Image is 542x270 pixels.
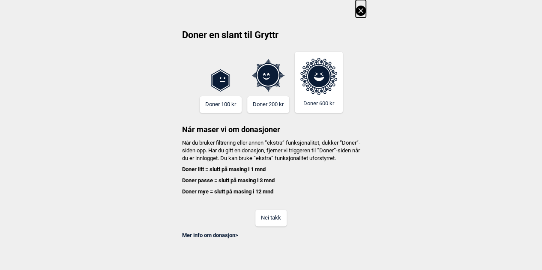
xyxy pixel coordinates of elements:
a: Mer info om donasjon> [182,232,238,238]
h3: Når maser vi om donasjoner [177,113,366,135]
button: Nei takk [255,210,287,226]
b: Doner passe = slutt på masing i 3 mnd [182,177,275,184]
button: Doner 600 kr [295,52,343,113]
h2: Doner en slant til Gryttr [177,29,366,47]
button: Doner 200 kr [247,96,289,113]
h4: Når du bruker filtrering eller annen “ekstra” funksjonalitet, dukker “Doner”-siden opp. Har du gi... [177,139,366,196]
button: Doner 100 kr [200,96,242,113]
b: Doner litt = slutt på masing i 1 mnd [182,166,266,172]
b: Doner mye = slutt på masing i 12 mnd [182,188,273,195]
